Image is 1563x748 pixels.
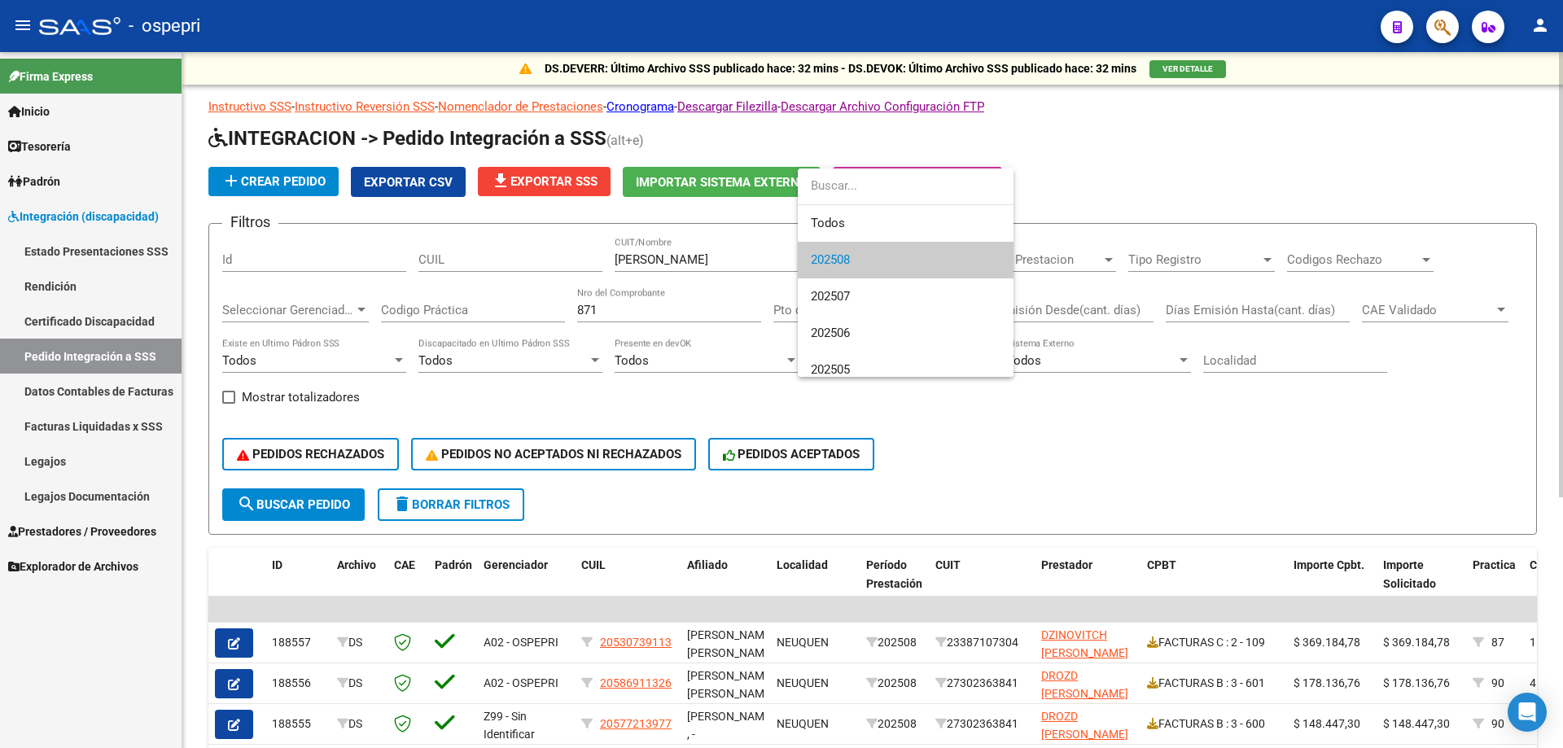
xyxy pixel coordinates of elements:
div: Open Intercom Messenger [1508,693,1547,732]
span: 202505 [811,362,850,377]
span: 202506 [811,326,850,340]
span: 202507 [811,289,850,304]
input: dropdown search [798,168,1014,204]
span: 202508 [811,252,850,267]
span: Todos [811,205,1000,242]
